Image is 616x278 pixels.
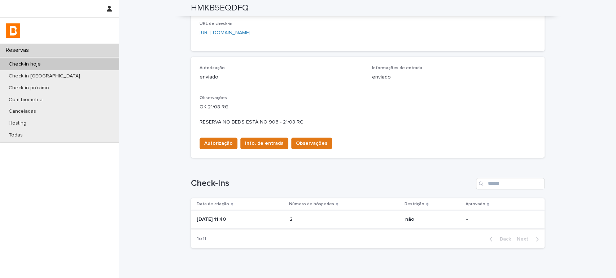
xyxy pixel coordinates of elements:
p: Canceladas [3,108,42,115]
p: Check-in próximo [3,85,55,91]
button: Info. de entrada [240,138,288,149]
span: Next [517,237,533,242]
p: Hosting [3,120,32,126]
p: Check-in [GEOGRAPHIC_DATA] [3,73,86,79]
tr: [DATE] 11:4022 não- [191,211,545,229]
h1: Check-Ins [191,178,473,189]
p: [DATE] 11:40 [197,216,284,223]
p: Restrição [405,200,424,208]
button: Autorização [200,138,237,149]
span: Back [495,237,511,242]
p: não [405,216,460,223]
span: Autorização [200,66,225,70]
p: enviado [200,73,363,81]
p: Todas [3,132,29,138]
p: 1 of 1 [191,230,212,248]
h2: HMKB5EQDFQ [191,3,249,13]
span: Autorização [204,140,233,147]
a: [URL][DOMAIN_NAME] [200,30,250,35]
span: Observações [296,140,327,147]
span: URL de check-in [200,22,232,26]
button: Back [484,236,514,242]
button: Observações [291,138,332,149]
p: Aprovado [465,200,485,208]
p: Com biometria [3,97,48,103]
img: zVaNuJHRTjyIjT5M9Xd5 [6,23,20,38]
p: - [466,216,533,223]
p: Check-in hoje [3,61,47,67]
span: Observações [200,96,227,100]
p: Reservas [3,47,35,54]
input: Search [476,178,545,189]
span: Informações de entrada [372,66,422,70]
button: Next [514,236,545,242]
span: Info. de entrada [245,140,284,147]
p: Número de hóspedes [289,200,334,208]
p: OK 21/08 RG RESERVA NO BEDS ESTÁ NO 906 - 21/08 RG [200,103,536,126]
p: Data de criação [197,200,229,208]
p: 2 [290,215,294,223]
p: enviado [372,73,536,81]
